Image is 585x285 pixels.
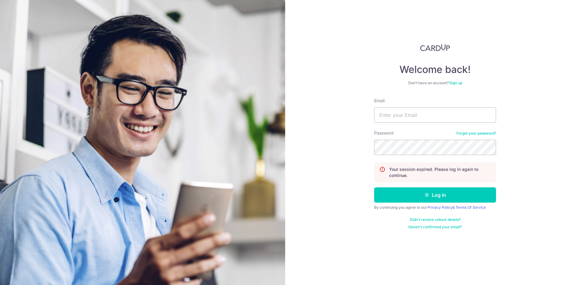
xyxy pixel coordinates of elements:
[456,131,496,136] a: Forgot your password?
[374,98,385,104] label: Email
[374,130,394,136] label: Password
[408,225,462,229] a: Haven't confirmed your email?
[410,217,461,222] a: Didn't receive unlock details?
[374,81,496,85] div: Don’t have an account?
[456,205,486,210] a: Terms Of Service
[389,166,491,179] p: Your session expired. Please log in again to continue.
[374,187,496,203] button: Log in
[449,81,462,85] a: Sign up
[374,205,496,210] div: By continuing you agree to our &
[420,44,450,51] img: CardUp Logo
[374,63,496,76] h4: Welcome back!
[427,205,452,210] a: Privacy Policy
[374,107,496,123] input: Enter your Email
